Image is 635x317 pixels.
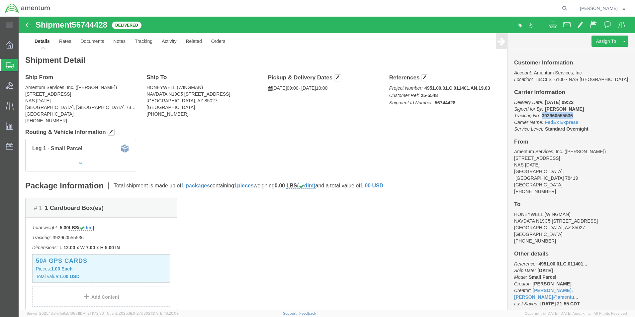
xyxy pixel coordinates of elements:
[19,17,635,310] iframe: FS Legacy Container
[525,311,627,316] span: Copyright © [DATE]-[DATE] Agistix Inc., All Rights Reserved
[107,311,179,315] span: Client: 2025.18.0-27d3021
[152,311,179,315] span: [DATE] 10:20:09
[299,311,316,315] a: Feedback
[580,5,618,12] span: Joel Salinas
[5,3,50,13] img: logo
[580,4,626,12] button: [PERSON_NAME]
[283,311,300,315] a: Support
[79,311,104,315] span: [DATE] 11:12:30
[27,311,104,315] span: Server: 2025.18.0-d1e9a510831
